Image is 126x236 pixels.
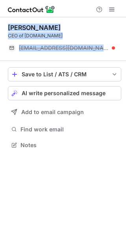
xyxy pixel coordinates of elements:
span: Find work email [20,126,118,133]
img: ContactOut v5.3.10 [8,5,55,14]
button: AI write personalized message [8,86,121,100]
div: CEO of [DOMAIN_NAME] [8,32,121,39]
span: Notes [20,142,118,149]
span: Add to email campaign [21,109,84,115]
div: [PERSON_NAME] [8,24,61,31]
button: Add to email campaign [8,105,121,119]
div: Save to List / ATS / CRM [22,71,107,77]
button: Find work email [8,124,121,135]
button: save-profile-one-click [8,67,121,81]
span: AI write personalized message [22,90,106,96]
button: Notes [8,140,121,151]
span: [EMAIL_ADDRESS][DOMAIN_NAME] [19,44,109,52]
